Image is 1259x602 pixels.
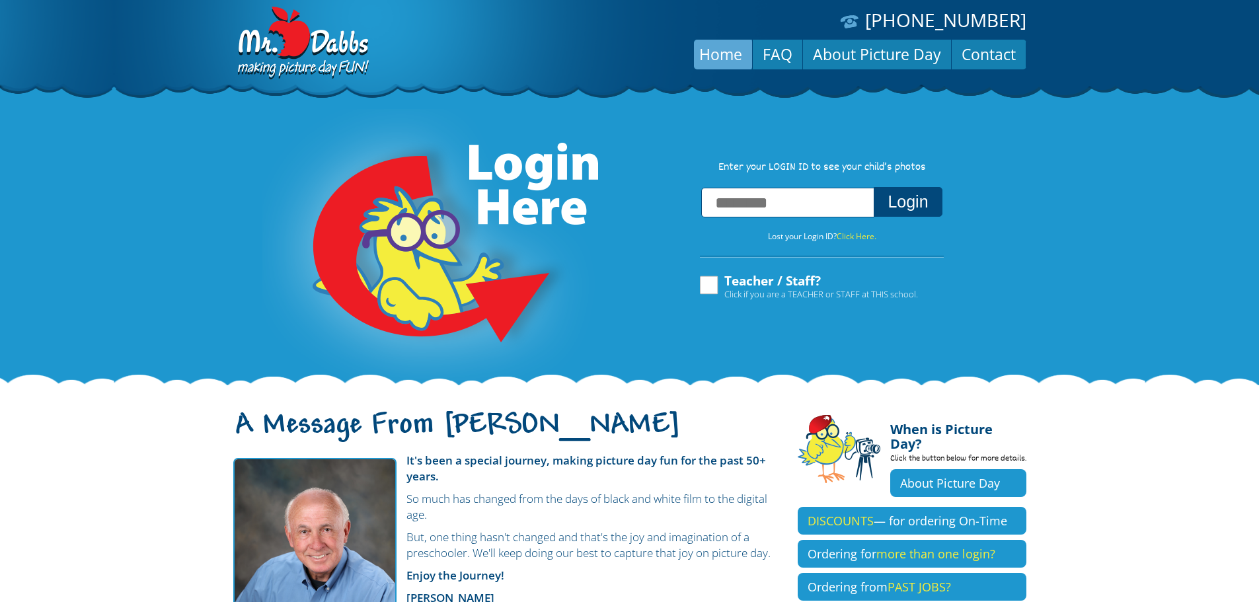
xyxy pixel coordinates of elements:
p: Lost your Login ID? [687,229,958,244]
a: Click Here. [837,231,876,242]
strong: It's been a special journey, making picture day fun for the past 50+ years. [406,453,766,484]
button: Login [874,187,942,217]
span: DISCOUNTS [808,513,874,529]
a: [PHONE_NUMBER] [865,7,1026,32]
p: So much has changed from the days of black and white film to the digital age. [233,491,778,523]
a: Ordering fromPAST JOBS? [798,573,1026,601]
p: But, one thing hasn't changed and that's the joy and imagination of a preschooler. We'll keep doi... [233,529,778,561]
a: DISCOUNTS— for ordering On-Time [798,507,1026,535]
a: About Picture Day [890,469,1026,497]
img: Dabbs Company [233,7,371,81]
label: Teacher / Staff? [698,274,918,299]
h1: A Message From [PERSON_NAME] [233,420,778,447]
h4: When is Picture Day? [890,414,1026,451]
a: Contact [952,38,1026,70]
a: About Picture Day [803,38,951,70]
img: Login Here [262,109,601,387]
span: PAST JOBS? [888,579,951,595]
strong: Enjoy the Journey! [406,568,504,583]
span: more than one login? [876,546,995,562]
a: FAQ [753,38,802,70]
a: Ordering formore than one login? [798,540,1026,568]
span: Click if you are a TEACHER or STAFF at THIS school. [724,287,918,301]
p: Enter your LOGIN ID to see your child’s photos [687,161,958,175]
a: Home [689,38,752,70]
p: Click the button below for more details. [890,451,1026,469]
